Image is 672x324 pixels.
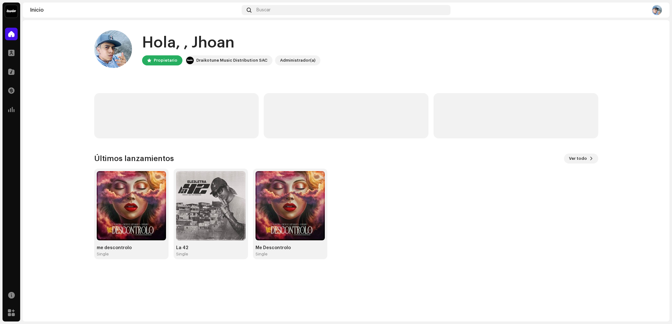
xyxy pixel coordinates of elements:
div: Draikotune Music Distribution SAC [196,57,267,64]
div: Propietario [154,57,177,64]
img: c2049dd5-944e-485b-9f24-406def38129e [97,171,166,240]
span: Ver todo [569,152,587,165]
img: 456cfd77-e634-4743-ba10-443796d52ce5 [256,171,325,240]
div: Me Descontrolo [256,245,325,250]
div: Single [176,252,188,257]
div: Hola, , Jhoan [142,33,320,53]
img: f0d27c4e-c4e1-4e77-9978-235f79949084 [652,5,662,15]
img: f0d27c4e-c4e1-4e77-9978-235f79949084 [94,30,132,68]
button: Ver todo [564,154,598,164]
div: Single [97,252,109,257]
div: La 42 [176,245,245,250]
span: Buscar [256,8,271,13]
div: Single [256,252,267,257]
div: Inicio [30,8,239,13]
img: 10370c6a-d0e2-4592-b8a2-38f444b0ca44 [186,57,194,64]
img: 8327276e-3817-46ba-879c-b086fe6e7838 [176,171,245,240]
div: Administrador(a) [280,57,315,64]
div: me descontrolo [97,245,166,250]
h3: Últimos lanzamientos [94,154,174,164]
img: 10370c6a-d0e2-4592-b8a2-38f444b0ca44 [5,5,18,18]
